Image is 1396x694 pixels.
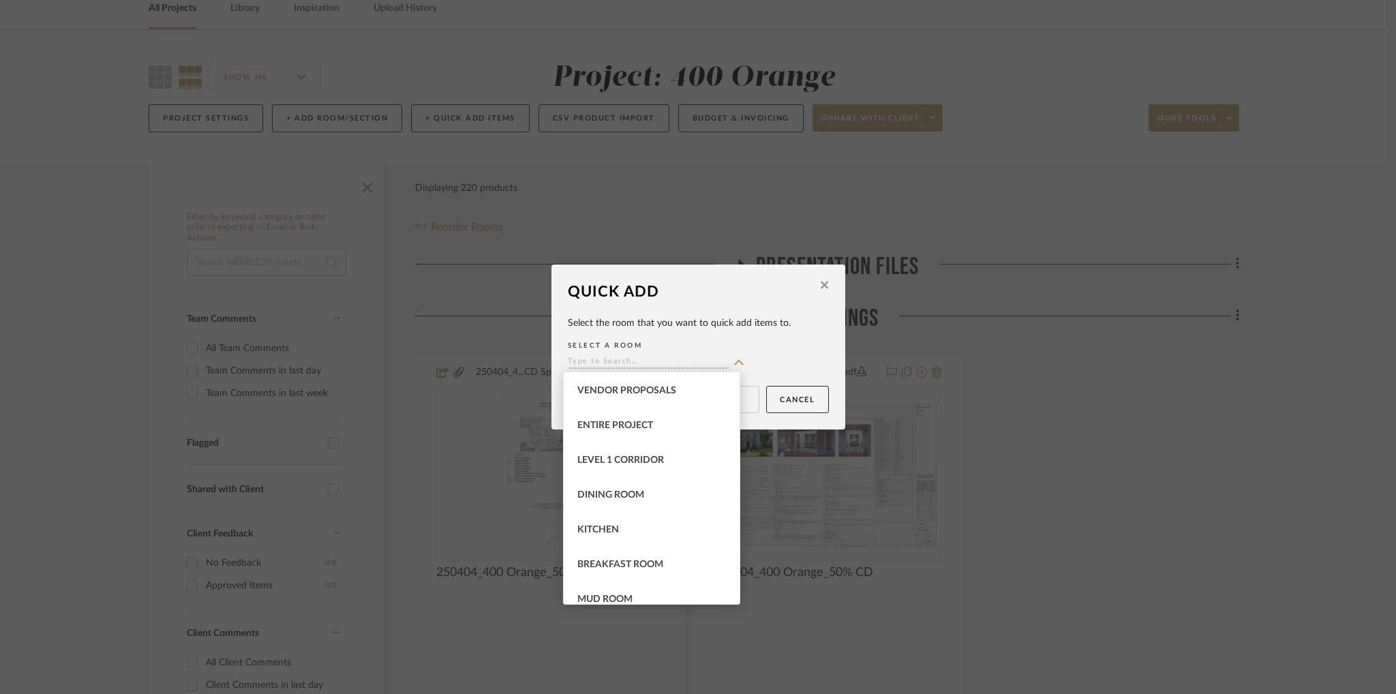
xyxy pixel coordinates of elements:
span: Entire Project [577,421,653,430]
span: Dining Room [577,490,644,500]
span: Vendor Proposals [577,386,676,395]
label: SELECT A ROOM [568,340,829,352]
span: Level 1 Corridor [577,455,664,465]
span: Kitchen [577,525,619,534]
div: Quick Add [568,281,815,303]
div: Select the room that you want to quick add items to. [568,317,829,329]
span: Breakfast Room [577,560,663,569]
button: Cancel [766,386,829,413]
input: Type to Search… [568,356,729,369]
span: Mud Room [577,594,633,604]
